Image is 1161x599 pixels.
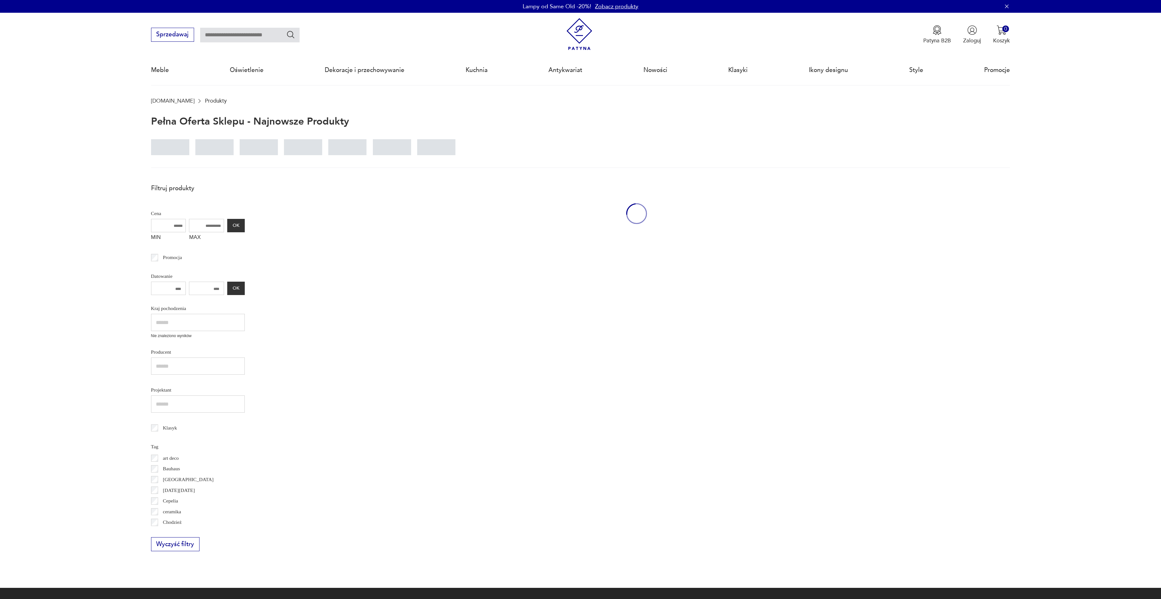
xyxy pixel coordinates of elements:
div: oval-loading [626,180,647,247]
p: Datowanie [151,272,245,280]
button: OK [227,282,244,295]
a: Style [909,55,923,85]
a: Nowości [643,55,667,85]
p: Ćmielów [163,529,181,537]
img: Patyna - sklep z meblami i dekoracjami vintage [563,18,596,50]
a: Dekoracje i przechowywanie [325,55,404,85]
button: Zaloguj [963,25,981,44]
a: Ikony designu [809,55,848,85]
p: Klasyk [163,424,177,432]
p: Zaloguj [963,37,981,44]
p: Chodzież [163,518,182,526]
label: MIN [151,232,186,244]
p: Tag [151,443,245,451]
p: Patyna B2B [923,37,951,44]
button: OK [227,219,244,232]
button: Patyna B2B [923,25,951,44]
a: Ikona medaluPatyna B2B [923,25,951,44]
p: Koszyk [993,37,1010,44]
img: Ikona medalu [932,25,942,35]
p: Projektant [151,386,245,394]
p: Produkty [205,98,227,104]
p: Nie znaleziono wyników [151,333,245,339]
a: Sprzedawaj [151,32,194,38]
button: Szukaj [286,30,295,39]
p: ceramika [163,508,181,516]
div: 0 [1002,25,1009,32]
img: Ikona koszyka [997,25,1006,35]
p: art deco [163,454,179,462]
p: Cena [151,209,245,218]
p: Lampy od Same Old -20%! [523,3,591,11]
p: Promocja [163,253,182,262]
a: Meble [151,55,169,85]
button: Sprzedawaj [151,28,194,42]
p: [GEOGRAPHIC_DATA] [163,475,214,484]
p: Producent [151,348,245,356]
a: Promocje [984,55,1010,85]
a: [DOMAIN_NAME] [151,98,194,104]
p: Cepelia [163,497,178,505]
p: Bauhaus [163,465,180,473]
p: Filtruj produkty [151,184,245,192]
label: MAX [189,232,224,244]
button: 0Koszyk [993,25,1010,44]
img: Ikonka użytkownika [967,25,977,35]
a: Oświetlenie [230,55,264,85]
h1: Pełna oferta sklepu - najnowsze produkty [151,116,349,127]
p: [DATE][DATE] [163,486,195,494]
a: Zobacz produkty [595,3,638,11]
a: Antykwariat [548,55,582,85]
button: Wyczyść filtry [151,537,200,551]
p: Kraj pochodzenia [151,304,245,313]
a: Kuchnia [466,55,488,85]
a: Klasyki [728,55,748,85]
